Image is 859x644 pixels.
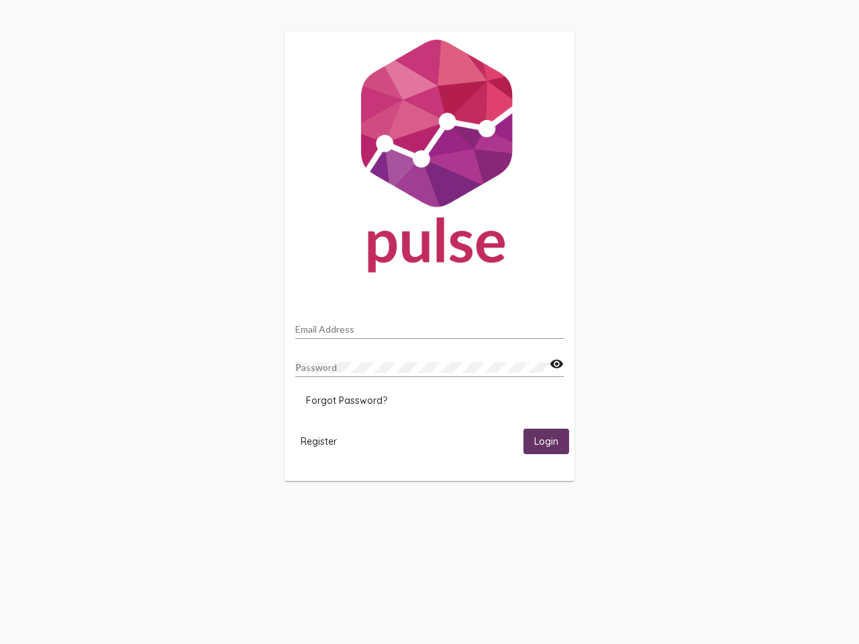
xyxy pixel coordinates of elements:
[285,32,574,286] img: Pulse For Good Logo
[523,429,569,453] button: Login
[306,394,387,407] span: Forgot Password?
[301,435,337,447] span: Register
[534,436,558,448] span: Login
[295,388,398,413] button: Forgot Password?
[550,356,564,372] mat-icon: visibility
[290,429,348,453] button: Register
